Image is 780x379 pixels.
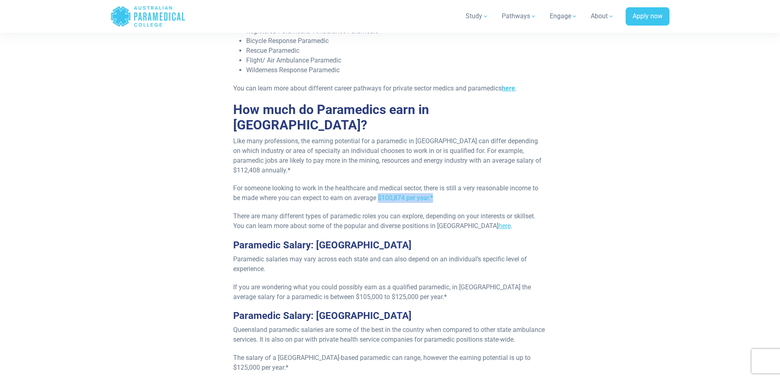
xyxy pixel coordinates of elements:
a: here [498,222,511,230]
span: he average salary for a paramedic is between $105,000 to $125,000 per year.* [233,283,531,301]
a: Engage [545,5,583,28]
li: Wilderness Response Paramedic [246,65,547,75]
h3: Paramedic Salary: [GEOGRAPHIC_DATA] [233,239,547,251]
h3: Paramedic Salary: [GEOGRAPHIC_DATA] [233,310,547,322]
a: Study [461,5,494,28]
a: Australian Paramedical College [110,3,186,30]
p: For someone looking to work in the healthcare and medical sector, there is still a very reasonabl... [233,183,547,203]
p: If you are wondering what you could possibly earn as a qualified paramedic, in [GEOGRAPHIC_DATA] t [233,282,547,302]
p: There are many different types of paramedic roles you can explore, depending on your interests or... [233,211,547,231]
a: About [586,5,619,28]
li: Rescue Paramedic [246,46,547,56]
p: Queensland paramedic salaries are some of the best in the country when compared to other state am... [233,325,547,345]
h2: How much do Paramedics earn in [GEOGRAPHIC_DATA]? [233,102,547,133]
p: Paramedic salaries may vary across each state and can also depend on an individual’s specific lev... [233,254,547,274]
p: Like many professions, the earning potential for a paramedic in [GEOGRAPHIC_DATA] can differ depe... [233,136,547,175]
li: Bicycle Response Paramedic [246,36,547,46]
p: You can learn more about different career pathways for private sector medics and paramedics . [233,84,547,93]
a: Apply now [626,7,669,26]
li: Flight/ Air Ambulance Paramedic [246,56,547,65]
a: here [502,84,515,92]
a: Pathways [497,5,542,28]
p: The salary of a [GEOGRAPHIC_DATA]-based paramedic can range, however the earning potential is up ... [233,353,547,373]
